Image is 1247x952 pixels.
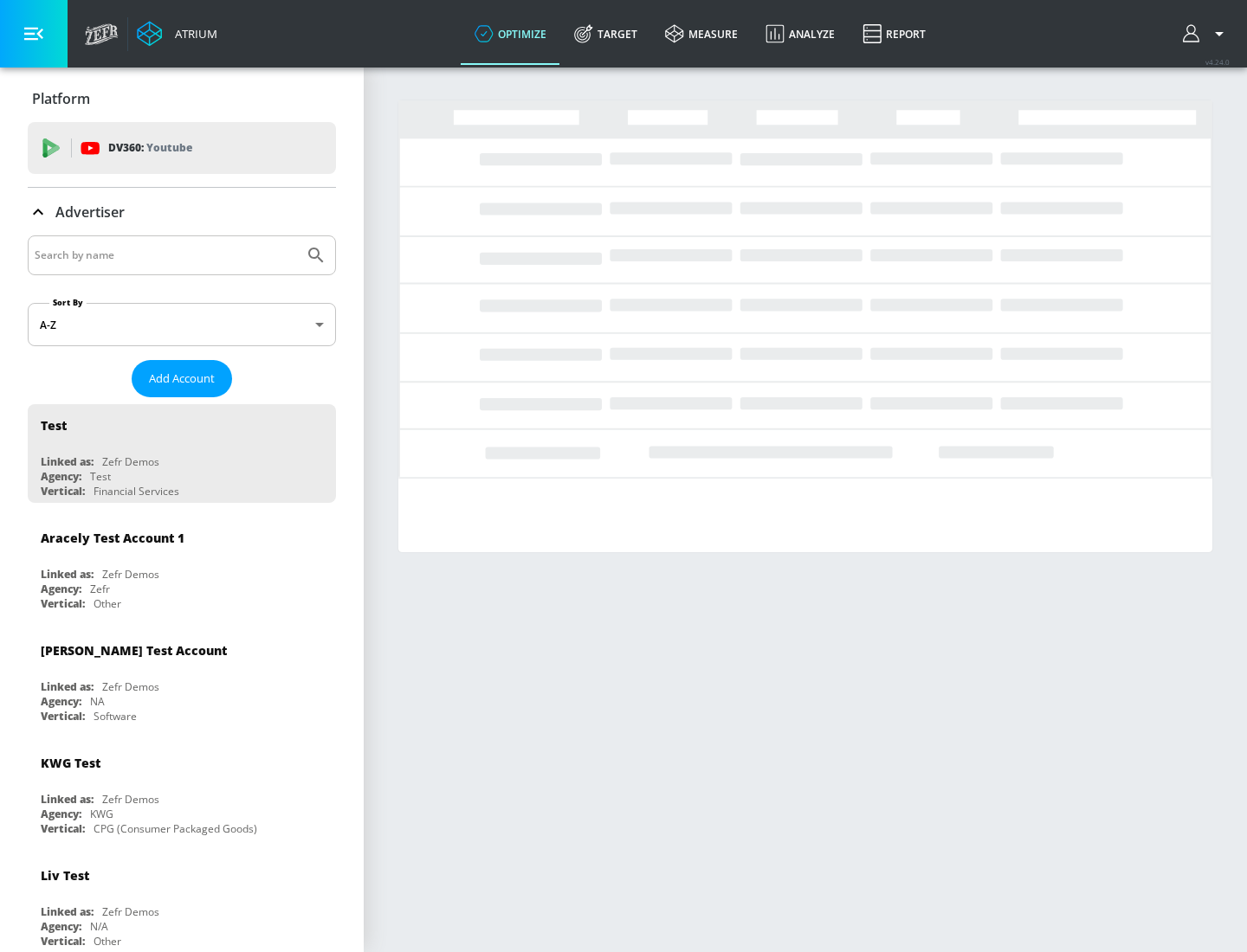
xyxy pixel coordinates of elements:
[108,138,192,158] p: DV360:
[102,454,159,469] div: Zefr Demos
[28,122,336,174] div: DV360: Youtube
[41,567,94,582] div: Linked as:
[146,138,192,157] p: Youtube
[132,360,232,397] button: Add Account
[28,303,336,346] div: A-Z
[102,792,159,807] div: Zefr Demos
[41,596,85,611] div: Vertical:
[41,679,94,694] div: Linked as:
[41,904,94,919] div: Linked as:
[35,244,297,267] input: Search by name
[28,517,336,615] div: Aracely Test Account 1Linked as:Zefr DemosAgency:ZefrVertical:Other
[32,89,90,108] p: Platform
[41,821,85,836] div: Vertical:
[41,417,67,434] div: Test
[137,21,217,47] a: Atrium
[49,297,87,308] label: Sort By
[90,694,105,709] div: NA
[560,3,651,65] a: Target
[41,694,81,709] div: Agency:
[168,26,217,42] div: Atrium
[28,74,336,123] div: Platform
[41,755,100,771] div: KWG Test
[28,188,336,236] div: Advertiser
[94,709,137,724] div: Software
[849,3,940,65] a: Report
[752,3,849,65] a: Analyze
[94,934,121,949] div: Other
[94,596,121,611] div: Other
[28,629,336,728] div: [PERSON_NAME] Test AccountLinked as:Zefr DemosAgency:NAVertical:Software
[41,934,85,949] div: Vertical:
[28,404,336,503] div: TestLinked as:Zefr DemosAgency:TestVertical:Financial Services
[41,454,94,469] div: Linked as:
[41,867,89,884] div: Liv Test
[90,469,111,484] div: Test
[90,807,113,821] div: KWG
[90,919,108,934] div: N/A
[41,469,81,484] div: Agency:
[1205,57,1230,67] span: v 4.24.0
[41,642,227,659] div: [PERSON_NAME] Test Account
[28,742,336,840] div: KWG TestLinked as:Zefr DemosAgency:KWGVertical:CPG (Consumer Packaged Goods)
[41,919,81,934] div: Agency:
[102,679,159,694] div: Zefr Demos
[41,530,184,546] div: Aracely Test Account 1
[41,709,85,724] div: Vertical:
[41,807,81,821] div: Agency:
[90,582,110,596] div: Zefr
[461,3,560,65] a: optimize
[651,3,752,65] a: measure
[41,582,81,596] div: Agency:
[149,369,215,389] span: Add Account
[102,567,159,582] div: Zefr Demos
[41,484,85,499] div: Vertical:
[94,821,257,836] div: CPG (Consumer Packaged Goods)
[102,904,159,919] div: Zefr Demos
[55,203,125,222] p: Advertiser
[94,484,179,499] div: Financial Services
[41,792,94,807] div: Linked as:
